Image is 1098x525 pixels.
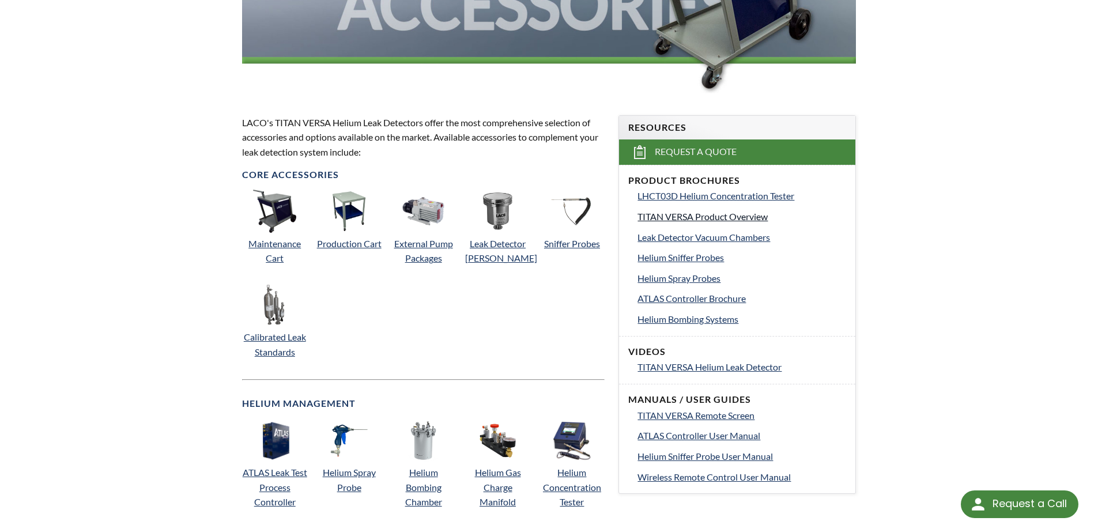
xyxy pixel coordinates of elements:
img: 14" x 19" Bombing Chamber [476,419,519,462]
img: round button [969,495,987,513]
img: 3" x 8" Bombing Chamber [253,190,296,233]
img: 14" x 19" Bombing Chamber [402,419,445,462]
a: Leak Detector Vacuum Chambers [637,230,846,245]
h4: Manuals / User Guides [628,394,846,406]
span: ATLAS Controller Brochure [637,293,746,304]
span: Wireless Remote Control User Manual [637,471,791,482]
a: ATLAS Leak Test Process Controller [243,467,307,507]
a: Request a Quote [619,139,855,165]
h4: Resources [628,122,846,134]
a: Calibrated Leak Standards [244,331,306,357]
span: TITAN VERSA Product Overview [637,211,768,222]
img: 14" x 19" Bombing Chamber [550,190,594,233]
span: ATLAS Controller User Manual [637,430,760,441]
div: Request a Call [961,490,1078,518]
a: Maintenance Cart [248,238,301,264]
span: Helium Spray Probes [637,273,720,284]
a: Helium Sniffer Probe User Manual [637,449,846,464]
a: Production Cart [317,238,382,249]
a: Helium Concentration Tester [543,467,601,507]
a: Helium Sniffer Probes [637,250,846,265]
img: 3" x 8" Bombing Chamber [253,419,296,462]
a: Helium Gas Charge Manifold [475,467,521,507]
a: ATLAS Controller Brochure [637,291,846,306]
img: 8" x 3" Bombing Chamber [253,284,296,327]
span: Helium Bombing Systems [637,314,738,324]
img: 10" x 10" Bombing Chamber [402,190,445,233]
span: LHCT03D Helium Concentration Tester [637,190,794,201]
a: LHCT03D Helium Concentration Tester [637,188,846,203]
a: Helium Bombing Systems [637,312,846,327]
h4: Helium Management [242,398,605,410]
span: TITAN VERSA Remote Screen [637,410,754,421]
h4: Product Brochures [628,175,846,187]
div: Request a Call [993,490,1067,517]
img: 10" x 10" Bombing Chamber [327,419,371,462]
a: Helium Spray Probe [323,467,376,493]
a: Wireless Remote Control User Manual [637,470,846,485]
img: 8" x 3" Bombing Chamber [550,419,594,462]
a: Leak Detector [PERSON_NAME] [465,238,537,264]
span: Helium Sniffer Probe User Manual [637,451,773,462]
span: TITAN VERSA Helium Leak Detector [637,361,782,372]
h4: Core Accessories [242,169,605,181]
a: TITAN VERSA Remote Screen [637,408,846,423]
a: External Pump Packages [394,238,453,264]
img: 8" x 3" Bombing Chamber [476,190,519,233]
a: Sniffer Probes [544,238,600,249]
a: TITAN VERSA Product Overview [637,209,846,224]
img: 3" x 8" Bombing Chamber [327,190,371,233]
a: ATLAS Controller User Manual [637,428,846,443]
p: LACO's TITAN VERSA Helium Leak Detectors offer the most comprehensive selection of accessories an... [242,115,605,160]
span: Leak Detector Vacuum Chambers [637,232,770,243]
a: Helium Spray Probes [637,271,846,286]
h4: Videos [628,346,846,358]
a: TITAN VERSA Helium Leak Detector [637,360,846,375]
span: Request a Quote [655,146,737,158]
a: Helium Bombing Chamber [405,467,442,507]
span: Helium Sniffer Probes [637,252,724,263]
